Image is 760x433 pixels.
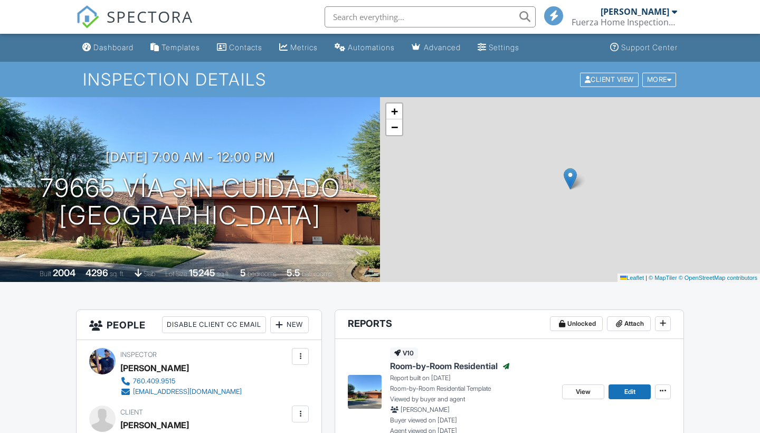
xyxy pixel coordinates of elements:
a: Automations (Basic) [330,38,399,58]
div: 2004 [53,267,75,278]
div: Contacts [229,43,262,52]
div: Dashboard [93,43,134,52]
a: © MapTiler [649,275,677,281]
div: Support Center [621,43,678,52]
a: © OpenStreetMap contributors [679,275,757,281]
div: [PERSON_NAME] [120,360,189,376]
img: The Best Home Inspection Software - Spectora [76,5,99,29]
h1: Inspection Details [83,70,677,89]
div: 5 [240,267,246,278]
div: Fuerza Home Inspections LLC [572,17,677,27]
span: + [391,105,398,118]
a: SPECTORA [76,14,193,36]
div: Disable Client CC Email [162,316,266,333]
div: Templates [161,43,200,52]
a: [EMAIL_ADDRESS][DOMAIN_NAME] [120,387,242,397]
div: 15245 [189,267,215,278]
div: Client View [580,72,639,87]
span: bedrooms [248,270,277,278]
a: Contacts [213,38,267,58]
h3: People [77,310,321,340]
span: slab [144,270,155,278]
span: Inspector [120,351,157,359]
div: Settings [489,43,519,52]
span: bathrooms [302,270,332,278]
span: Built [40,270,51,278]
span: SPECTORA [107,5,193,27]
div: 4296 [85,267,108,278]
img: Marker [564,168,577,190]
span: sq. ft. [110,270,125,278]
a: Client View [579,75,641,83]
a: Zoom out [386,119,402,135]
span: sq.ft. [217,270,230,278]
a: Metrics [275,38,322,58]
div: Automations [348,43,395,52]
a: Templates [146,38,204,58]
a: Zoom in [386,103,402,119]
span: − [391,120,398,134]
div: 760.409.9515 [133,377,175,385]
h3: [DATE] 7:00 am - 12:00 pm [106,150,274,164]
div: Metrics [290,43,318,52]
div: [EMAIL_ADDRESS][DOMAIN_NAME] [133,388,242,396]
span: Client [120,408,143,416]
a: 760.409.9515 [120,376,242,387]
a: Leaflet [620,275,644,281]
div: New [270,316,309,333]
a: Settings [473,38,524,58]
div: Advanced [424,43,461,52]
div: [PERSON_NAME] [120,417,189,433]
a: Advanced [407,38,465,58]
span: Lot Size [165,270,187,278]
div: [PERSON_NAME] [601,6,669,17]
div: More [642,72,677,87]
h1: 79665 Vía Sin Cuidado [GEOGRAPHIC_DATA] [40,174,340,230]
div: 5.5 [287,267,300,278]
input: Search everything... [325,6,536,27]
a: Dashboard [78,38,138,58]
span: | [645,275,647,281]
a: Support Center [606,38,682,58]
